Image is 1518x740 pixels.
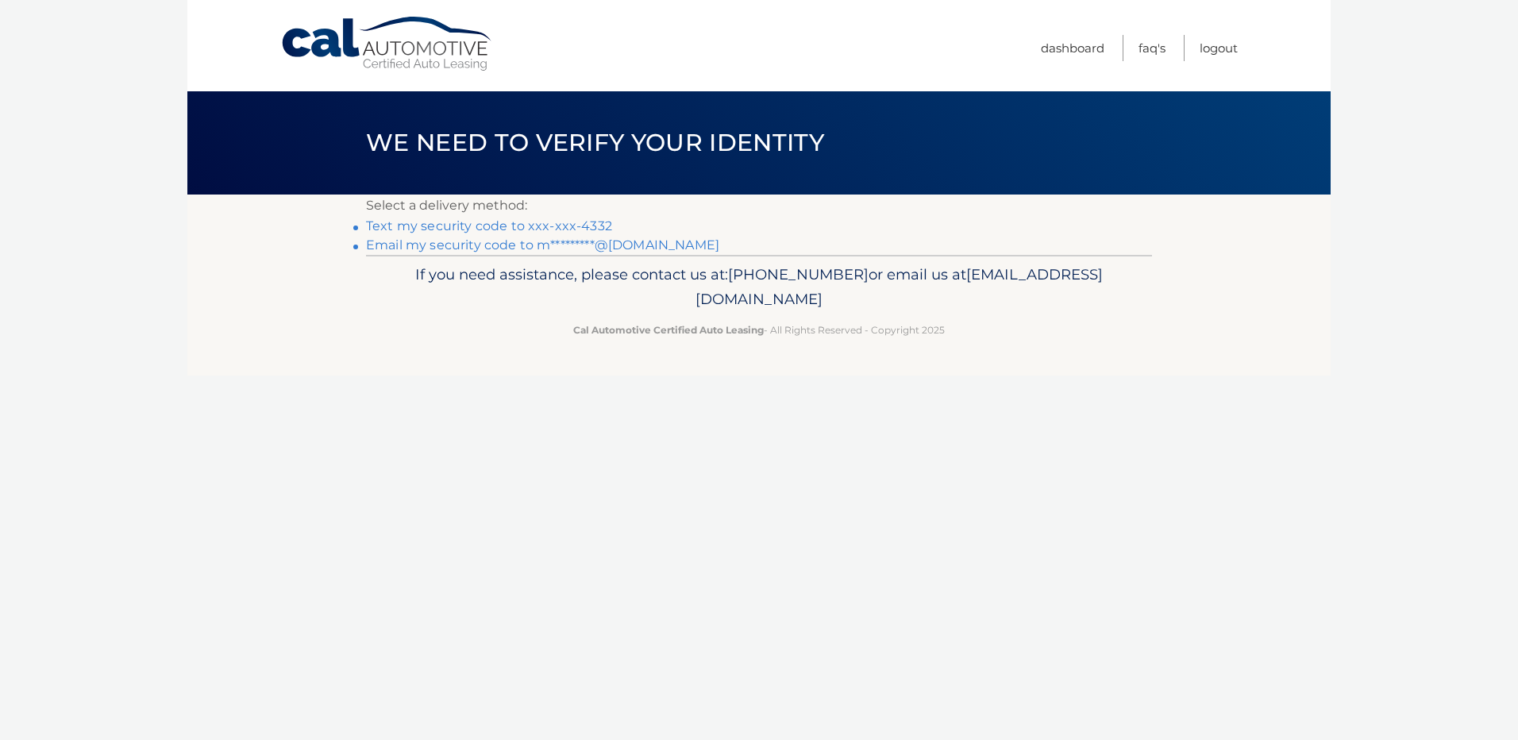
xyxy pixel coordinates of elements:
a: Text my security code to xxx-xxx-4332 [366,218,612,233]
a: Cal Automotive [280,16,495,72]
p: Select a delivery method: [366,195,1152,217]
strong: Cal Automotive Certified Auto Leasing [573,324,764,336]
a: FAQ's [1138,35,1165,61]
span: [PHONE_NUMBER] [728,265,869,283]
a: Logout [1200,35,1238,61]
span: We need to verify your identity [366,128,824,157]
a: Email my security code to m*********@[DOMAIN_NAME] [366,237,719,252]
p: - All Rights Reserved - Copyright 2025 [376,322,1142,338]
p: If you need assistance, please contact us at: or email us at [376,262,1142,313]
a: Dashboard [1041,35,1104,61]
